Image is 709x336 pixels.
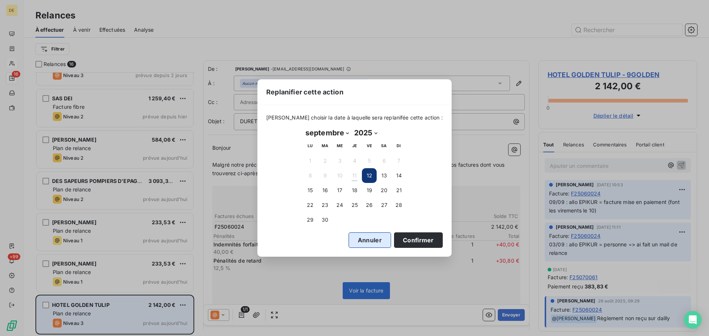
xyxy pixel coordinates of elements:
button: 26 [362,198,377,212]
button: 8 [303,168,318,183]
th: vendredi [362,139,377,153]
th: jeudi [347,139,362,153]
button: 27 [377,198,391,212]
button: 1 [303,153,318,168]
button: 28 [391,198,406,212]
th: lundi [303,139,318,153]
button: 4 [347,153,362,168]
button: 9 [318,168,332,183]
span: [PERSON_NAME] choisir la date à laquelle sera replanifée cette action : [266,114,443,121]
button: 5 [362,153,377,168]
button: Annuler [349,232,391,248]
button: 17 [332,183,347,198]
button: 10 [332,168,347,183]
button: 12 [362,168,377,183]
button: 6 [377,153,391,168]
th: dimanche [391,139,406,153]
button: 24 [332,198,347,212]
span: Replanifier cette action [266,87,343,97]
button: 14 [391,168,406,183]
button: 11 [347,168,362,183]
button: 3 [332,153,347,168]
th: samedi [377,139,391,153]
button: 7 [391,153,406,168]
button: 18 [347,183,362,198]
button: 25 [347,198,362,212]
button: 13 [377,168,391,183]
div: Open Intercom Messenger [684,311,702,329]
button: 21 [391,183,406,198]
button: 15 [303,183,318,198]
button: 20 [377,183,391,198]
button: 30 [318,212,332,227]
button: 23 [318,198,332,212]
button: 16 [318,183,332,198]
button: 2 [318,153,332,168]
button: 22 [303,198,318,212]
button: 19 [362,183,377,198]
button: Confirmer [394,232,443,248]
button: 29 [303,212,318,227]
th: mardi [318,139,332,153]
th: mercredi [332,139,347,153]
